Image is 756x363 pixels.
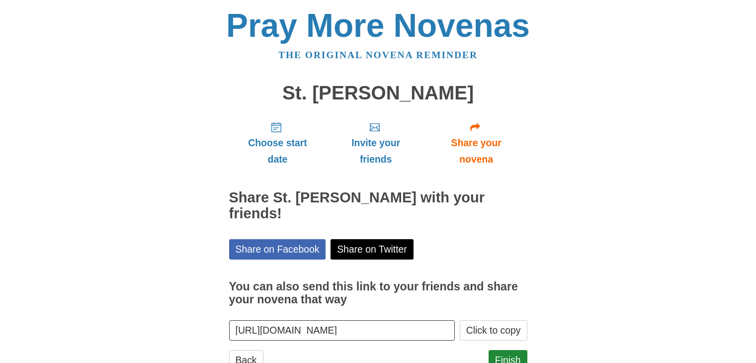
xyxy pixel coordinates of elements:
span: Choose start date [239,135,317,168]
a: Share on Twitter [331,239,414,260]
button: Click to copy [460,320,527,341]
a: Share on Facebook [229,239,326,260]
a: Invite your friends [326,113,425,173]
span: Invite your friends [336,135,415,168]
a: Choose start date [229,113,327,173]
a: Share your novena [425,113,527,173]
a: The original novena reminder [278,50,478,60]
a: Pray More Novenas [226,7,530,44]
h2: Share St. [PERSON_NAME] with your friends! [229,190,527,222]
h1: St. [PERSON_NAME] [229,83,527,104]
span: Share your novena [435,135,517,168]
h3: You can also send this link to your friends and share your novena that way [229,280,527,306]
